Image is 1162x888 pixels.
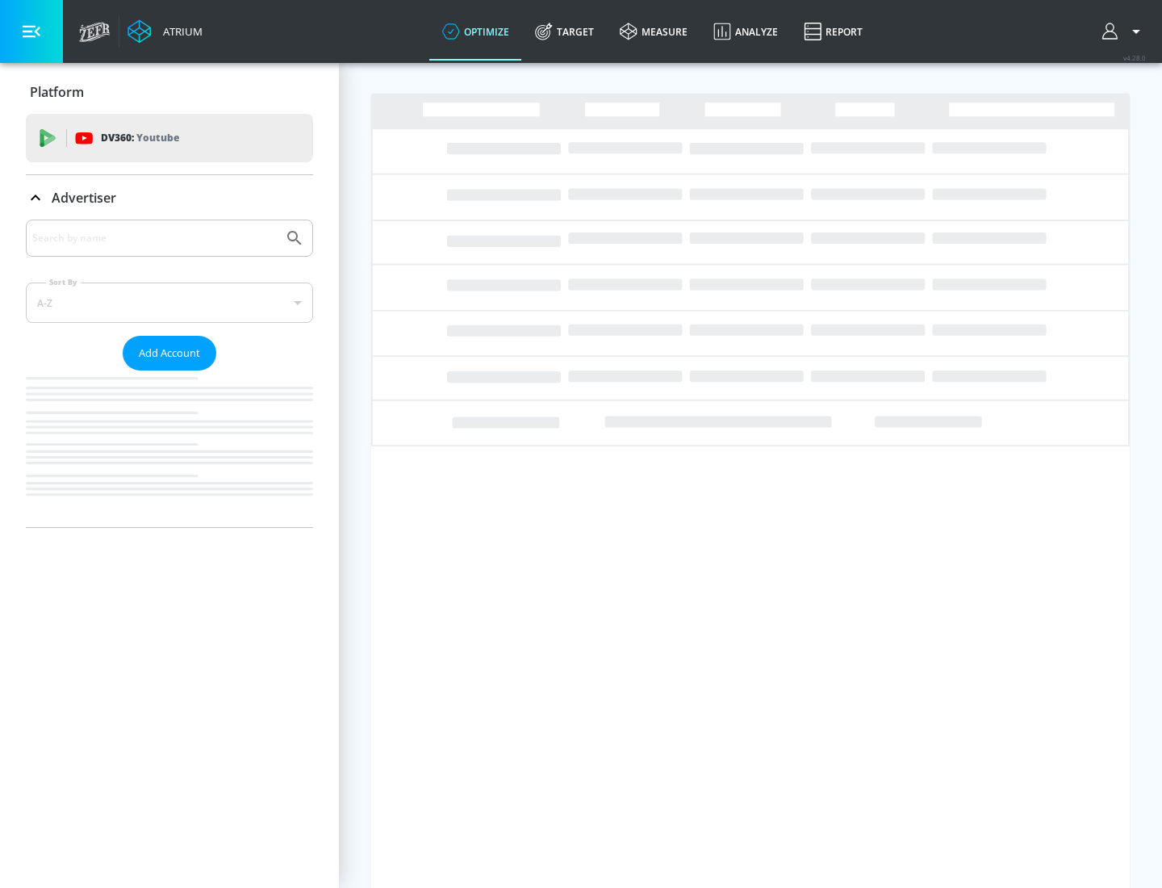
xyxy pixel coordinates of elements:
a: measure [607,2,700,61]
input: Search by name [32,228,277,249]
p: Youtube [136,129,179,146]
p: DV360: [101,129,179,147]
label: Sort By [46,277,81,287]
a: optimize [429,2,522,61]
nav: list of Advertiser [26,371,313,527]
span: Add Account [139,344,200,362]
a: Target [522,2,607,61]
span: v 4.28.0 [1123,53,1146,62]
a: Analyze [700,2,791,61]
div: Atrium [157,24,203,39]
a: Report [791,2,876,61]
p: Advertiser [52,189,116,207]
div: Advertiser [26,220,313,527]
div: Platform [26,69,313,115]
div: A-Z [26,283,313,323]
p: Platform [30,83,84,101]
a: Atrium [127,19,203,44]
div: Advertiser [26,175,313,220]
button: Add Account [123,336,216,371]
div: DV360: Youtube [26,114,313,162]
